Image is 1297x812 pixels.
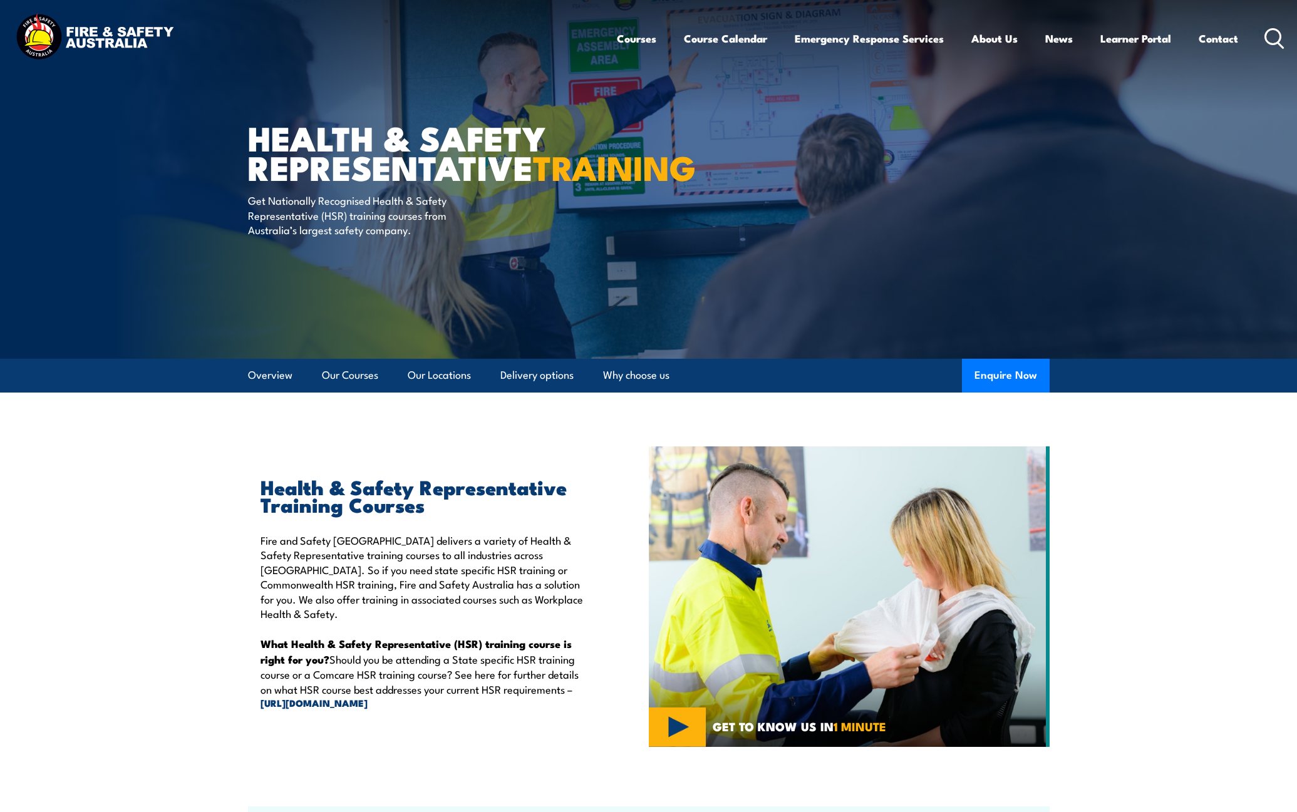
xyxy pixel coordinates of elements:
strong: What Health & Safety Representative (HSR) training course is right for you? [261,635,572,667]
p: Get Nationally Recognised Health & Safety Representative (HSR) training courses from Australia’s ... [248,193,477,237]
strong: TRAINING [533,140,696,192]
h2: Health & Safety Representative Training Courses [261,478,591,513]
h1: Health & Safety Representative [248,123,557,181]
a: Contact [1199,22,1238,55]
a: Course Calendar [684,22,767,55]
a: Our Courses [322,359,378,392]
a: Courses [617,22,656,55]
a: Delivery options [500,359,574,392]
p: Fire and Safety [GEOGRAPHIC_DATA] delivers a variety of Health & Safety Representative training c... [261,533,591,620]
span: GET TO KNOW US IN [713,721,886,732]
a: [URL][DOMAIN_NAME] [261,696,591,710]
a: Why choose us [603,359,669,392]
img: Fire & Safety Australia deliver Health and Safety Representatives Training Courses – HSR Training [649,446,1050,747]
a: Emergency Response Services [795,22,944,55]
button: Enquire Now [962,359,1050,393]
a: About Us [971,22,1018,55]
a: Our Locations [408,359,471,392]
a: Overview [248,359,292,392]
a: Learner Portal [1100,22,1171,55]
a: News [1045,22,1073,55]
strong: 1 MINUTE [834,717,886,735]
p: Should you be attending a State specific HSR training course or a Comcare HSR training course? Se... [261,636,591,710]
